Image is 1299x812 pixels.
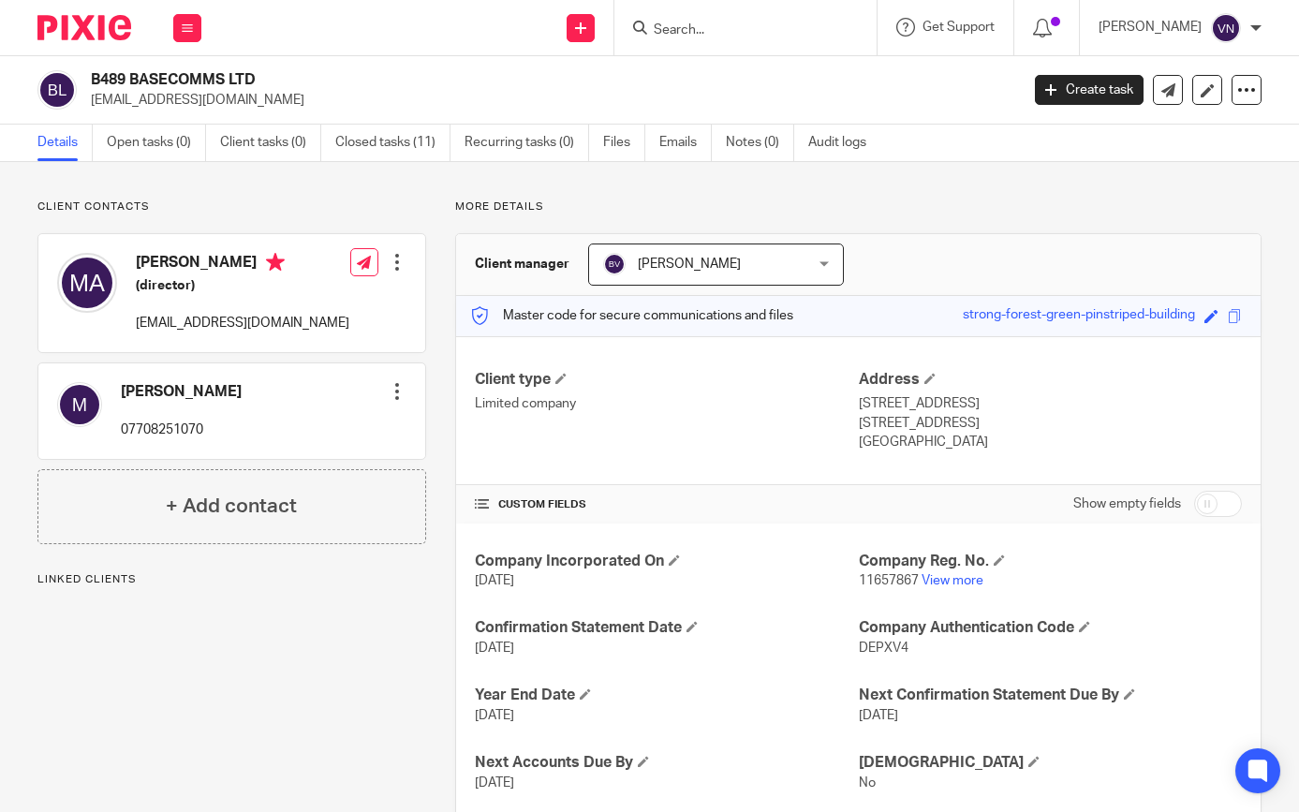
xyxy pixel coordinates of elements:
[220,125,321,161] a: Client tasks (0)
[475,394,858,413] p: Limited company
[859,370,1242,390] h4: Address
[859,414,1242,433] p: [STREET_ADDRESS]
[475,255,569,273] h3: Client manager
[859,753,1242,773] h4: [DEMOGRAPHIC_DATA]
[1211,13,1241,43] img: svg%3E
[859,709,898,722] span: [DATE]
[475,552,858,571] h4: Company Incorporated On
[57,253,117,313] img: svg%3E
[335,125,450,161] a: Closed tasks (11)
[475,686,858,705] h4: Year End Date
[37,125,93,161] a: Details
[1035,75,1144,105] a: Create task
[859,433,1242,451] p: [GEOGRAPHIC_DATA]
[922,574,983,587] a: View more
[859,618,1242,638] h4: Company Authentication Code
[475,574,514,587] span: [DATE]
[859,686,1242,705] h4: Next Confirmation Statement Due By
[475,753,858,773] h4: Next Accounts Due By
[475,709,514,722] span: [DATE]
[859,574,919,587] span: 11657867
[603,253,626,275] img: svg%3E
[57,382,102,427] img: svg%3E
[859,776,876,790] span: No
[1073,495,1181,513] label: Show empty fields
[652,22,820,39] input: Search
[859,394,1242,413] p: [STREET_ADDRESS]
[37,15,131,40] img: Pixie
[37,572,426,587] p: Linked clients
[136,314,349,332] p: [EMAIL_ADDRESS][DOMAIN_NAME]
[37,199,426,214] p: Client contacts
[475,776,514,790] span: [DATE]
[859,552,1242,571] h4: Company Reg. No.
[91,91,1007,110] p: [EMAIL_ADDRESS][DOMAIN_NAME]
[659,125,712,161] a: Emails
[121,421,242,439] p: 07708251070
[107,125,206,161] a: Open tasks (0)
[963,305,1195,327] div: strong-forest-green-pinstriped-building
[121,382,242,402] h4: [PERSON_NAME]
[638,258,741,271] span: [PERSON_NAME]
[475,497,858,512] h4: CUSTOM FIELDS
[136,276,349,295] h5: (director)
[475,370,858,390] h4: Client type
[475,642,514,655] span: [DATE]
[37,70,77,110] img: svg%3E
[91,70,823,90] h2: B489 BASECOMMS LTD
[475,618,858,638] h4: Confirmation Statement Date
[455,199,1262,214] p: More details
[923,21,995,34] span: Get Support
[136,253,349,276] h4: [PERSON_NAME]
[808,125,880,161] a: Audit logs
[603,125,645,161] a: Files
[470,306,793,325] p: Master code for secure communications and files
[859,642,908,655] span: DEPXV4
[1099,18,1202,37] p: [PERSON_NAME]
[465,125,589,161] a: Recurring tasks (0)
[726,125,794,161] a: Notes (0)
[266,253,285,272] i: Primary
[166,492,297,521] h4: + Add contact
